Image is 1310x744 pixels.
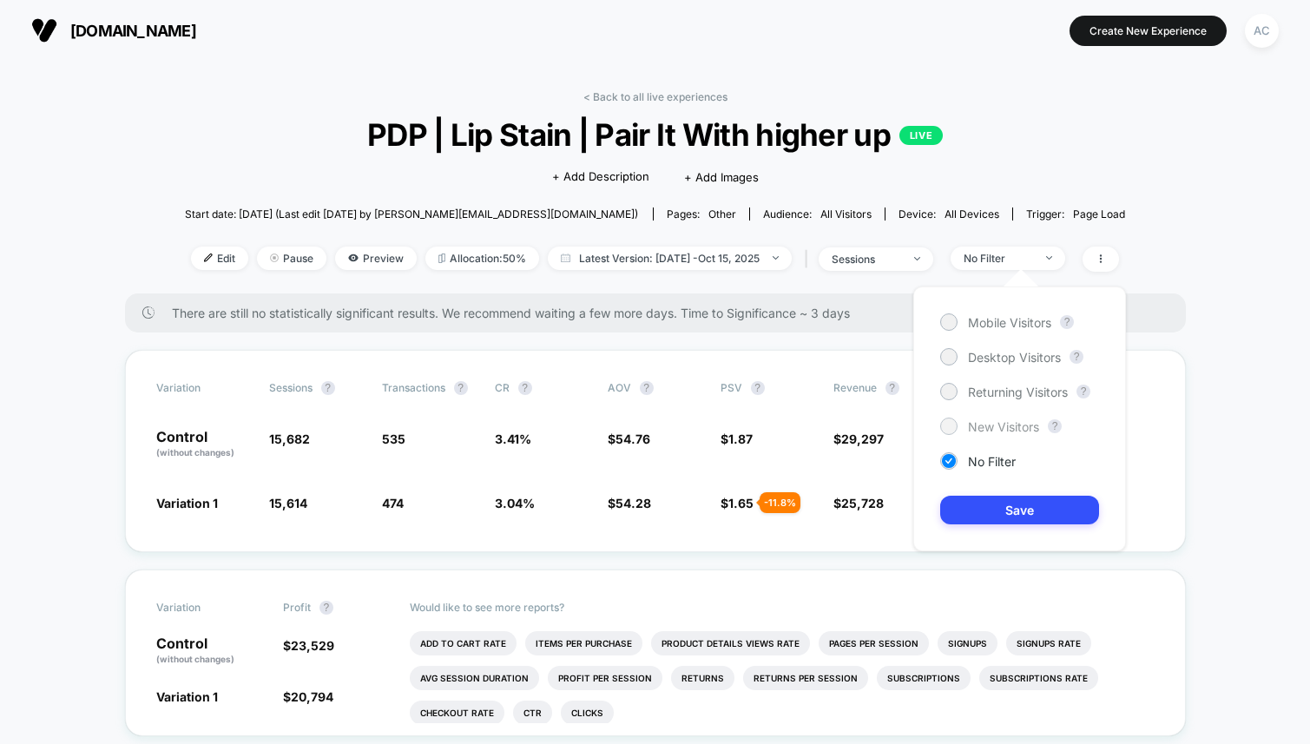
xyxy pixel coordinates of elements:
img: rebalance [438,253,445,263]
p: LIVE [899,126,943,145]
span: | [800,247,819,272]
button: ? [1070,350,1083,364]
span: + Add Images [684,170,759,184]
button: ? [321,381,335,395]
span: No Filter [968,454,1016,469]
span: Latest Version: [DATE] - Oct 15, 2025 [548,247,792,270]
span: 54.28 [616,496,651,510]
span: $ [833,496,884,510]
span: Desktop Visitors [968,350,1061,365]
li: Avg Session Duration [410,666,539,690]
span: (without changes) [156,654,234,664]
li: Checkout Rate [410,701,504,725]
span: 535 [382,431,405,446]
span: Revenue [833,381,877,394]
span: $ [283,689,333,704]
li: Signups Rate [1006,631,1091,655]
span: 15,682 [269,431,310,446]
button: ? [319,601,333,615]
span: all devices [945,207,999,221]
li: Returns [671,666,734,690]
span: 3.41 % [495,431,531,446]
span: PSV [721,381,742,394]
span: Page Load [1073,207,1125,221]
span: Variation [156,381,252,395]
li: Pages Per Session [819,631,929,655]
li: Clicks [561,701,614,725]
span: 54.76 [616,431,650,446]
button: Save [940,496,1099,524]
li: Add To Cart Rate [410,631,517,655]
span: Pause [257,247,326,270]
span: $ [833,431,884,446]
span: 474 [382,496,404,510]
li: Signups [938,631,997,655]
a: < Back to all live experiences [583,90,727,103]
li: Product Details Views Rate [651,631,810,655]
span: $ [608,431,650,446]
span: Variation 1 [156,689,218,704]
span: Returning Visitors [968,385,1068,399]
span: 23,529 [291,638,334,653]
span: 25,728 [841,496,884,510]
span: AOV [608,381,631,394]
img: edit [204,253,213,262]
span: Device: [885,207,1012,221]
img: Visually logo [31,17,57,43]
span: + Add Description [552,168,649,186]
span: 1.65 [728,496,754,510]
button: ? [751,381,765,395]
img: end [914,257,920,260]
span: Variation 1 [156,496,218,510]
p: Control [156,636,266,666]
li: Items Per Purchase [525,631,642,655]
li: Subscriptions [877,666,971,690]
button: AC [1240,13,1284,49]
div: Audience: [763,207,872,221]
div: Pages: [667,207,736,221]
li: Ctr [513,701,552,725]
button: ? [1048,419,1062,433]
button: ? [640,381,654,395]
span: Start date: [DATE] (Last edit [DATE] by [PERSON_NAME][EMAIL_ADDRESS][DOMAIN_NAME]) [185,207,638,221]
img: end [773,256,779,260]
span: Variation [156,601,252,615]
span: All Visitors [820,207,872,221]
span: 15,614 [269,496,307,510]
span: New Visitors [968,419,1039,434]
span: other [708,207,736,221]
button: Create New Experience [1070,16,1227,46]
button: ? [454,381,468,395]
img: end [1046,256,1052,260]
span: Allocation: 50% [425,247,539,270]
span: Transactions [382,381,445,394]
div: - 11.8 % [760,492,800,513]
button: ? [1076,385,1090,398]
button: ? [885,381,899,395]
span: Profit [283,601,311,614]
span: Mobile Visitors [968,315,1051,330]
div: AC [1245,14,1279,48]
span: (without changes) [156,447,234,458]
div: Trigger: [1026,207,1125,221]
button: ? [1060,315,1074,329]
span: 1.87 [728,431,753,446]
p: Control [156,430,252,459]
span: CR [495,381,510,394]
button: [DOMAIN_NAME] [26,16,201,44]
span: Sessions [269,381,313,394]
span: $ [608,496,651,510]
img: end [270,253,279,262]
span: 20,794 [291,689,333,704]
span: $ [721,496,754,510]
li: Profit Per Session [548,666,662,690]
p: Would like to see more reports? [410,601,1155,614]
span: 29,297 [841,431,884,446]
span: [DOMAIN_NAME] [70,22,196,40]
span: PDP | Lip Stain | Pair It With higher up [232,116,1078,153]
span: 3.04 % [495,496,535,510]
span: There are still no statistically significant results. We recommend waiting a few more days . Time... [172,306,1151,320]
li: Subscriptions Rate [979,666,1098,690]
span: $ [283,638,334,653]
img: calendar [561,253,570,262]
